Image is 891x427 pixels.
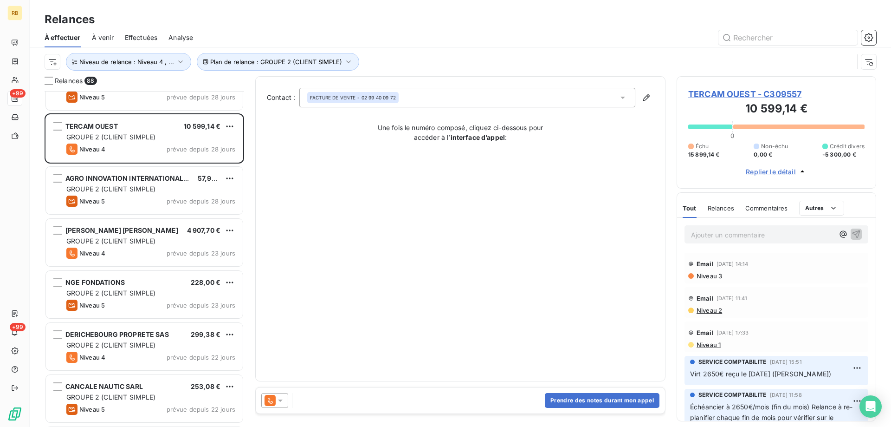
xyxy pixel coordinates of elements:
span: TERCAM OUEST - C309557 [688,88,865,100]
span: Niveau 4 [79,145,105,153]
span: Email [697,329,714,336]
span: +99 [10,323,26,331]
span: Niveau 1 [696,341,721,348]
span: Relances [55,76,83,85]
div: Open Intercom Messenger [859,395,882,418]
div: grid [45,91,244,427]
span: Plan de relance : GROUPE 2 (CLIENT SIMPLE) [210,58,342,66]
span: Relances [708,204,734,212]
span: Niveau 2 [696,307,722,314]
span: Niveau de relance : Niveau 4 , ... [79,58,174,66]
span: Niveau 4 [79,354,105,361]
span: Niveau 3 [696,272,722,280]
span: 4 907,70 € [187,226,221,234]
h3: Relances [45,11,95,28]
span: prévue depuis 22 jours [167,354,235,361]
span: GROUPE 2 (CLIENT SIMPLE) [66,393,156,401]
span: 0 [730,132,734,139]
label: Contact : [267,93,299,102]
span: Tout [683,204,697,212]
span: 0,00 € [754,151,772,159]
span: 15 899,14 € [688,151,720,159]
span: [DATE] 15:51 [770,359,802,365]
button: Replier le détail [743,166,810,177]
span: Commentaires [745,204,788,212]
span: Effectuées [125,33,158,42]
span: À venir [92,33,114,42]
span: 299,38 € [191,330,220,338]
span: 228,00 € [191,278,220,286]
span: Niveau 5 [79,302,105,309]
span: GROUPE 2 (CLIENT SIMPLE) [66,237,156,245]
span: DERICHEBOURG PROPRETE SAS [65,330,169,338]
span: Échu [696,142,709,151]
span: Niveau 5 [79,197,105,205]
input: Rechercher [718,30,858,45]
span: TERCAM OUEST [65,122,118,130]
span: Email [697,295,714,302]
span: +99 [10,89,26,98]
span: 88 [84,77,97,85]
span: 57,96 € [198,174,222,182]
span: [DATE] 11:58 [770,392,802,398]
span: Niveau 5 [79,406,105,413]
span: prévue depuis 28 jours [167,93,235,101]
span: -5 300,00 € [822,151,856,159]
h3: 10 599,14 € [688,100,865,119]
span: [PERSON_NAME] [PERSON_NAME] [65,226,178,234]
span: prévue depuis 28 jours [167,145,235,153]
span: prévue depuis 23 jours [167,250,235,257]
span: SERVICE COMPTABILITE [698,358,766,366]
span: NGE FONDATIONS [65,278,125,286]
span: GROUPE 2 (CLIENT SIMPLE) [66,185,156,193]
span: À effectuer [45,33,81,42]
button: Prendre des notes durant mon appel [545,393,659,408]
span: Crédit divers [830,142,865,151]
strong: interface d’appel [451,133,505,141]
span: SERVICE COMPTABILITE [698,391,766,399]
span: FACTURE DE VENTE [310,94,355,101]
span: Niveau 4 [79,250,105,257]
span: prévue depuis 23 jours [167,302,235,309]
span: Email [697,260,714,268]
span: prévue depuis 22 jours [167,406,235,413]
div: - 02 99 40 09 72 [310,94,396,101]
span: GROUPE 2 (CLIENT SIMPLE) [66,289,156,297]
span: 10 599,14 € [184,122,220,130]
span: 253,08 € [191,382,220,390]
button: Autres [799,201,844,216]
img: Logo LeanPay [7,407,22,421]
span: prévue depuis 28 jours [167,197,235,205]
span: Non-échu [761,142,788,151]
span: [DATE] 17:33 [717,330,749,335]
span: AGRO INNOVATION INTERNATIONAL SAS [65,174,198,182]
span: Virt 2650€ reçu le [DATE] ([PERSON_NAME]) [690,370,831,378]
span: Niveau 5 [79,93,105,101]
button: Niveau de relance : Niveau 4 , ... [66,53,191,71]
span: [DATE] 11:41 [717,296,748,301]
span: CANCALE NAUTIC SARL [65,382,143,390]
span: GROUPE 2 (CLIENT SIMPLE) [66,341,156,349]
span: Replier le détail [746,167,796,177]
button: Plan de relance : GROUPE 2 (CLIENT SIMPLE) [197,53,359,71]
span: [DATE] 14:14 [717,261,749,267]
span: Analyse [168,33,193,42]
span: GROUPE 2 (CLIENT SIMPLE) [66,133,156,141]
div: RB [7,6,22,20]
p: Une fois le numéro composé, cliquez ci-dessous pour accéder à l’ : [368,123,553,142]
